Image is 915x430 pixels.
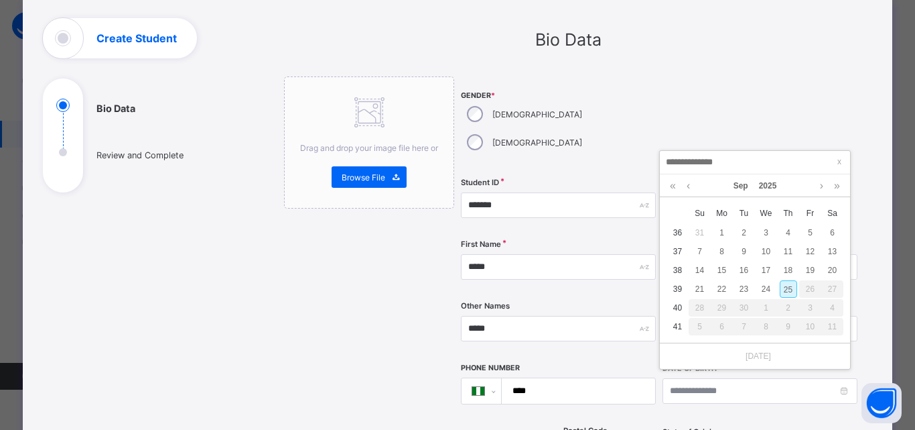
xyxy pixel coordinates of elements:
td: September 12, 2025 [799,242,821,261]
div: 28 [689,299,711,317]
td: October 1, 2025 [755,299,777,317]
div: 2 [777,299,799,317]
div: 31 [691,224,709,241]
div: 26 [799,280,821,298]
td: 37 [666,242,689,261]
div: 9 [735,243,753,260]
div: 15 [713,262,731,279]
div: 13 [824,243,841,260]
div: 19 [802,262,819,279]
td: October 6, 2025 [711,317,733,336]
td: October 10, 2025 [799,317,821,336]
div: 12 [802,243,819,260]
td: 40 [666,299,689,317]
span: Su [689,207,711,219]
div: Drag and drop your image file here orBrowse File [284,76,454,209]
div: 6 [824,224,841,241]
td: September 6, 2025 [821,223,843,242]
label: Phone Number [461,364,520,372]
td: September 22, 2025 [711,280,733,299]
div: 8 [755,318,777,335]
th: Thu [777,203,799,223]
div: 3 [799,299,821,317]
th: Fri [799,203,821,223]
div: 24 [758,280,775,298]
div: 1 [755,299,777,317]
td: September 9, 2025 [733,242,755,261]
th: Mon [711,203,733,223]
h1: Create Student [96,33,177,44]
span: Drag and drop your image file here or [300,143,438,153]
td: September 15, 2025 [711,261,733,280]
a: 2025 [754,174,782,197]
div: 3 [758,224,775,241]
div: 4 [821,299,843,317]
div: 9 [777,318,799,335]
span: Mo [711,207,733,219]
a: Next month (PageDown) [817,174,827,197]
span: Browse File [342,172,385,182]
th: Wed [755,203,777,223]
div: 7 [733,318,755,335]
td: September 11, 2025 [777,242,799,261]
td: October 11, 2025 [821,317,843,336]
td: 41 [666,317,689,336]
td: October 4, 2025 [821,299,843,317]
td: September 17, 2025 [755,261,777,280]
td: September 23, 2025 [733,280,755,299]
td: September 19, 2025 [799,261,821,280]
a: Sep [728,174,754,197]
label: Other Names [461,301,510,311]
td: October 8, 2025 [755,317,777,336]
div: 27 [821,280,843,298]
td: September 2, 2025 [733,223,755,242]
span: We [755,207,777,219]
td: September 1, 2025 [711,223,733,242]
div: 21 [691,280,709,298]
td: October 3, 2025 [799,299,821,317]
th: Tue [733,203,755,223]
div: 11 [821,318,843,335]
span: Fr [799,207,821,219]
td: August 31, 2025 [689,223,711,242]
button: Open asap [861,383,902,423]
div: 29 [711,299,733,317]
a: Next year (Control + right) [831,174,843,197]
td: 39 [666,280,689,299]
td: September 7, 2025 [689,242,711,261]
label: Student ID [461,178,499,187]
td: October 2, 2025 [777,299,799,317]
td: September 27, 2025 [821,280,843,299]
td: September 18, 2025 [777,261,799,280]
span: Th [777,207,799,219]
a: [DATE] [739,350,771,362]
td: September 29, 2025 [711,299,733,317]
div: 14 [691,262,709,279]
div: 11 [780,243,797,260]
div: 17 [758,262,775,279]
td: September 24, 2025 [755,280,777,299]
td: October 5, 2025 [689,317,711,336]
div: 10 [799,318,821,335]
td: September 25, 2025 [777,280,799,299]
div: 5 [689,318,711,335]
td: September 10, 2025 [755,242,777,261]
th: Sat [821,203,843,223]
div: 5 [802,224,819,241]
label: [DEMOGRAPHIC_DATA] [492,109,582,119]
div: 7 [691,243,709,260]
td: 36 [666,223,689,242]
span: Sa [821,207,843,219]
td: September 30, 2025 [733,299,755,317]
div: 8 [713,243,731,260]
div: 18 [780,262,797,279]
div: 23 [735,280,753,298]
td: September 21, 2025 [689,280,711,299]
a: Previous month (PageUp) [683,174,693,197]
td: September 16, 2025 [733,261,755,280]
span: Gender [461,91,656,100]
div: 2 [735,224,753,241]
td: September 26, 2025 [799,280,821,299]
div: 30 [733,299,755,317]
td: October 7, 2025 [733,317,755,336]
